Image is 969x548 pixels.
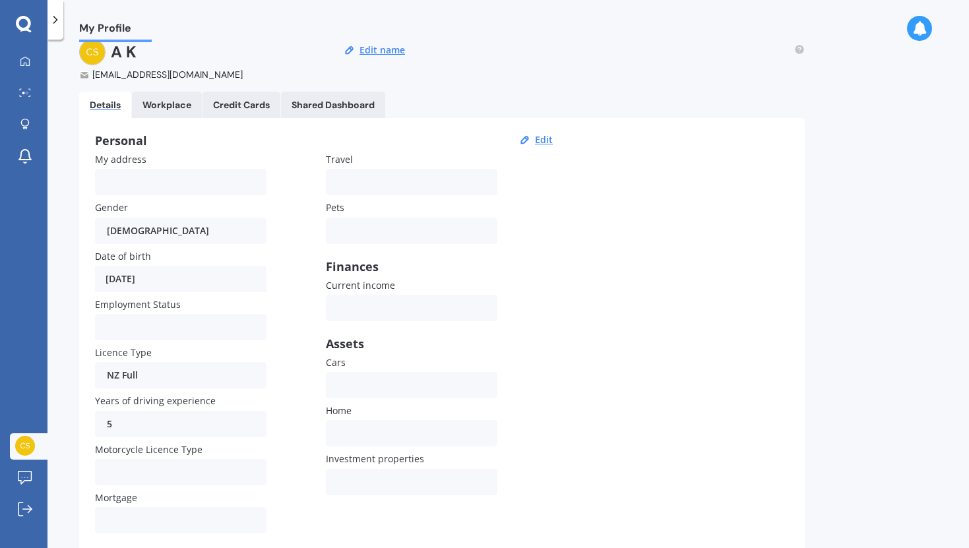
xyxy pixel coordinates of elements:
span: Pets [326,202,344,214]
a: Shared Dashboard [281,92,385,118]
div: Assets [326,337,497,350]
span: My Profile [79,22,152,40]
img: 8a13841d10c04dab573ad53f53728f8c [15,436,35,456]
button: Edit [531,134,557,146]
div: Finances [326,260,497,273]
span: Gender [95,202,128,214]
span: Motorcycle Licence Type [95,443,203,456]
span: Investment properties [326,453,424,466]
span: Travel [326,153,353,166]
span: Licence Type [95,346,152,359]
span: Cars [326,356,346,369]
div: [DATE] [95,266,266,292]
div: Shared Dashboard [292,100,375,111]
img: 8a13841d10c04dab573ad53f53728f8c [79,39,106,65]
button: Edit name [356,44,409,56]
div: Personal [95,134,557,147]
a: Credit Cards [203,92,280,118]
h2: A K [111,39,137,65]
div: Credit Cards [213,100,270,111]
span: My address [95,153,146,166]
span: Years of driving experience [95,395,216,408]
span: Mortgage [95,491,137,504]
div: [EMAIL_ADDRESS][DOMAIN_NAME] [79,68,317,81]
span: Date of birth [95,250,151,262]
span: Employment Status [95,298,181,311]
div: Details [90,100,121,111]
a: Details [79,92,131,118]
span: Home [326,404,352,417]
a: Workplace [132,92,202,118]
span: Current income [326,279,395,291]
div: Workplace [142,100,191,111]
